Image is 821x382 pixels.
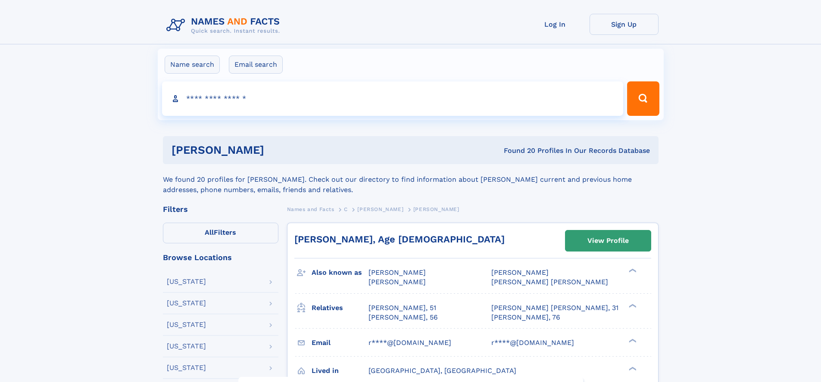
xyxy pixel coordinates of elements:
span: [PERSON_NAME] [368,278,426,286]
span: [PERSON_NAME] [357,206,403,212]
label: Name search [165,56,220,74]
div: [US_STATE] [167,364,206,371]
a: [PERSON_NAME], Age [DEMOGRAPHIC_DATA] [294,234,505,245]
label: Email search [229,56,283,74]
span: [PERSON_NAME] [PERSON_NAME] [491,278,608,286]
div: ❯ [627,268,637,273]
span: [PERSON_NAME] [368,268,426,276]
span: C [344,206,348,212]
input: search input [162,81,624,116]
a: View Profile [565,230,651,251]
a: [PERSON_NAME], 51 [368,303,436,313]
h1: [PERSON_NAME] [172,145,384,155]
div: We found 20 profiles for [PERSON_NAME]. Check out our directory to find information about [PERSON... [163,164,659,195]
div: Found 20 Profiles In Our Records Database [384,146,650,155]
a: Names and Facts [287,204,334,214]
a: Sign Up [590,14,659,35]
a: [PERSON_NAME], 56 [368,313,438,322]
div: [US_STATE] [167,321,206,328]
span: [PERSON_NAME] [491,268,549,276]
a: [PERSON_NAME] [357,204,403,214]
a: C [344,204,348,214]
button: Search Button [627,81,659,116]
span: [GEOGRAPHIC_DATA], [GEOGRAPHIC_DATA] [368,366,516,375]
span: All [205,228,214,236]
a: [PERSON_NAME] [PERSON_NAME], 31 [491,303,618,313]
a: [PERSON_NAME], 76 [491,313,560,322]
div: [US_STATE] [167,343,206,350]
h3: Email [312,335,368,350]
div: ❯ [627,303,637,308]
div: [US_STATE] [167,278,206,285]
div: Browse Locations [163,254,278,261]
label: Filters [163,223,278,243]
div: Filters [163,205,278,213]
span: [PERSON_NAME] [413,206,459,212]
img: Logo Names and Facts [163,14,287,37]
div: View Profile [587,231,629,251]
h3: Also known as [312,265,368,280]
a: Log In [521,14,590,35]
div: ❯ [627,366,637,371]
h3: Relatives [312,301,368,315]
h3: Lived in [312,363,368,378]
div: [US_STATE] [167,300,206,307]
div: ❯ [627,338,637,343]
